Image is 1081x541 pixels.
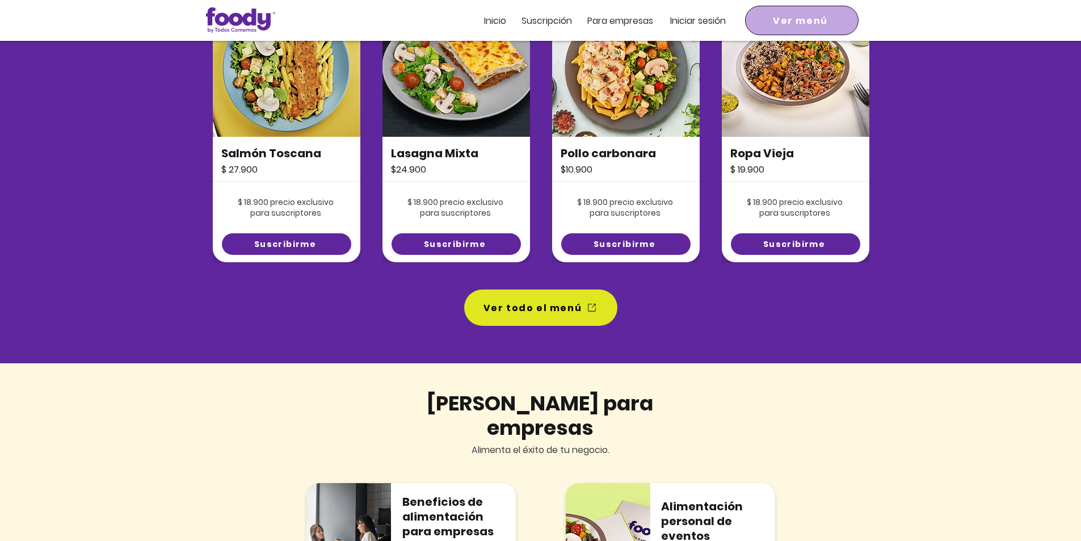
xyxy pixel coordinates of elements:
span: Alimenta el éxito de tu negocio. [472,443,609,456]
span: Suscribirme [254,238,316,250]
a: Suscribirme [561,233,691,255]
a: Suscripción [521,16,572,26]
a: Ver todo el menú [464,290,617,326]
a: Suscribirme [392,233,521,255]
span: Lasagna Mixta [391,145,478,161]
span: $ 27.900 [221,163,258,176]
span: Ropa Vieja [730,145,794,161]
span: Pa [587,14,598,27]
span: $ 18.900 precio exclusivo para suscriptores [238,196,334,219]
span: Suscribirme [594,238,655,250]
span: Iniciar sesión [670,14,726,27]
span: [PERSON_NAME] para empresas [427,389,653,442]
span: Inicio [484,14,506,27]
iframe: Messagebird Livechat Widget [1015,475,1070,530]
span: Suscripción [521,14,572,27]
span: $ 19.900 [730,163,764,176]
span: Suscribirme [763,238,825,250]
a: Para empresas [587,16,653,26]
span: $ 18.900 precio exclusivo para suscriptores [747,196,843,219]
span: Suscribirme [424,238,486,250]
span: $ 18.900 precio exclusivo para suscriptores [577,196,673,219]
a: Iniciar sesión [670,16,726,26]
span: $ 18.900 precio exclusivo para suscriptores [407,196,503,219]
a: Inicio [484,16,506,26]
a: Suscribirme [222,233,351,255]
span: Ver menú [773,14,828,28]
span: Ver todo el menú [483,301,582,315]
span: $10.900 [561,163,592,176]
span: $24.900 [391,163,426,176]
a: Ver menú [745,6,859,35]
span: ra empresas [598,14,653,27]
a: Suscribirme [731,233,860,255]
span: Beneficios de alimentación para empresas [402,494,494,539]
span: Pollo carbonara [561,145,656,161]
span: Salmón Toscana [221,145,321,161]
img: Logo_Foody V2.0.0 (3).png [206,7,275,33]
